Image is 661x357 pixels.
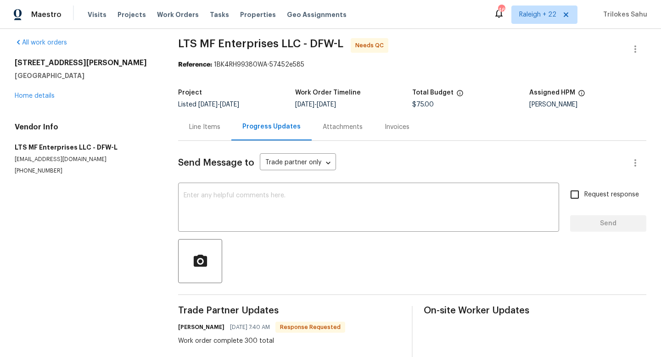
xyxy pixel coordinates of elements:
span: Raleigh + 22 [519,10,556,19]
span: On-site Worker Updates [424,306,646,315]
b: Reference: [178,61,212,68]
span: Trilokes Sahu [599,10,647,19]
div: Invoices [385,123,409,132]
span: - [198,101,239,108]
span: Listed [178,101,239,108]
span: - [295,101,336,108]
span: Send Message to [178,158,254,167]
p: [PHONE_NUMBER] [15,167,156,175]
span: The total cost of line items that have been proposed by Opendoor. This sum includes line items th... [456,89,464,101]
div: 1BK4RH99380WA-57452e585 [178,60,646,69]
span: Projects [118,10,146,19]
span: [DATE] [317,101,336,108]
span: Response Requested [276,323,344,332]
a: Home details [15,93,55,99]
div: [PERSON_NAME] [529,101,646,108]
a: All work orders [15,39,67,46]
h4: Vendor Info [15,123,156,132]
div: Line Items [189,123,220,132]
span: Request response [584,190,639,200]
span: Work Orders [157,10,199,19]
div: Progress Updates [242,122,301,131]
span: [DATE] [295,101,314,108]
span: LTS MF Enterprises LLC - DFW-L [178,38,343,49]
h5: Work Order Timeline [295,89,361,96]
h5: Total Budget [412,89,454,96]
span: Needs QC [355,41,387,50]
span: $75.00 [412,101,434,108]
span: [DATE] [198,101,218,108]
span: [DATE] [220,101,239,108]
div: Attachments [323,123,363,132]
span: Trade Partner Updates [178,306,401,315]
span: The hpm assigned to this work order. [578,89,585,101]
span: Properties [240,10,276,19]
h5: Project [178,89,202,96]
span: [DATE] 7:40 AM [230,323,270,332]
h2: [STREET_ADDRESS][PERSON_NAME] [15,58,156,67]
span: Maestro [31,10,62,19]
div: Trade partner only [260,156,336,171]
div: 460 [498,6,504,15]
h5: [GEOGRAPHIC_DATA] [15,71,156,80]
p: [EMAIL_ADDRESS][DOMAIN_NAME] [15,156,156,163]
h6: [PERSON_NAME] [178,323,224,332]
h5: Assigned HPM [529,89,575,96]
div: Work order complete 300 total [178,336,345,346]
h5: LTS MF Enterprises LLC - DFW-L [15,143,156,152]
span: Tasks [210,11,229,18]
span: Visits [88,10,106,19]
span: Geo Assignments [287,10,347,19]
